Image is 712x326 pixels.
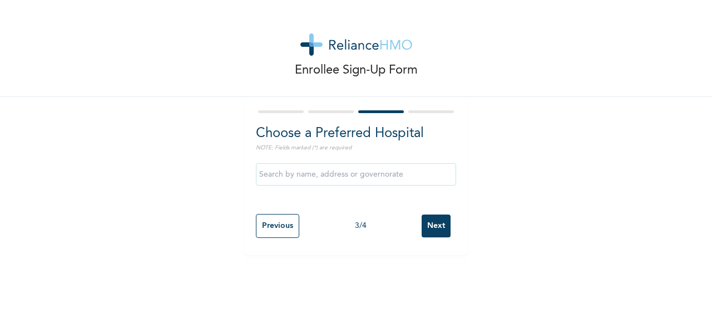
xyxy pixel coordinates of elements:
input: Next [422,215,451,237]
h2: Choose a Preferred Hospital [256,124,456,144]
p: NOTE: Fields marked (*) are required [256,144,456,152]
input: Previous [256,214,299,238]
img: logo [300,33,412,56]
p: Enrollee Sign-Up Form [295,61,418,80]
div: 3 / 4 [299,220,422,232]
input: Search by name, address or governorate [256,163,456,186]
